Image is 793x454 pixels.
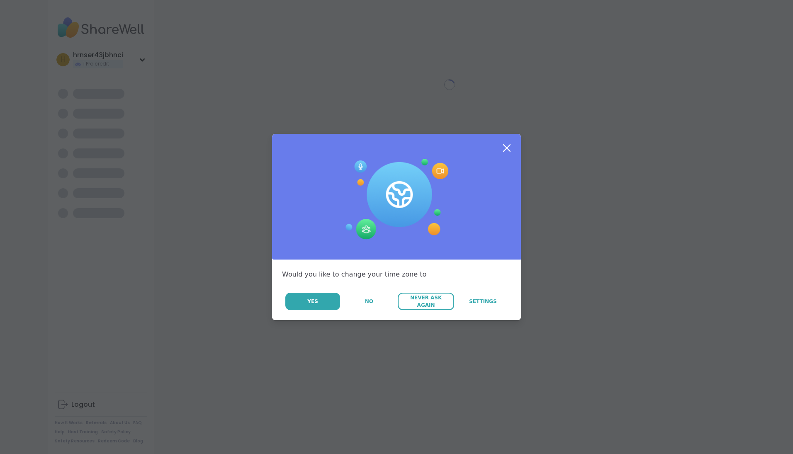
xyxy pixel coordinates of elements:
[307,298,318,305] span: Yes
[469,298,497,305] span: Settings
[365,298,373,305] span: No
[402,294,450,309] span: Never Ask Again
[341,293,397,310] button: No
[345,159,448,240] img: Session Experience
[285,293,340,310] button: Yes
[398,293,454,310] button: Never Ask Again
[282,269,511,279] div: Would you like to change your time zone to
[455,293,511,310] a: Settings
